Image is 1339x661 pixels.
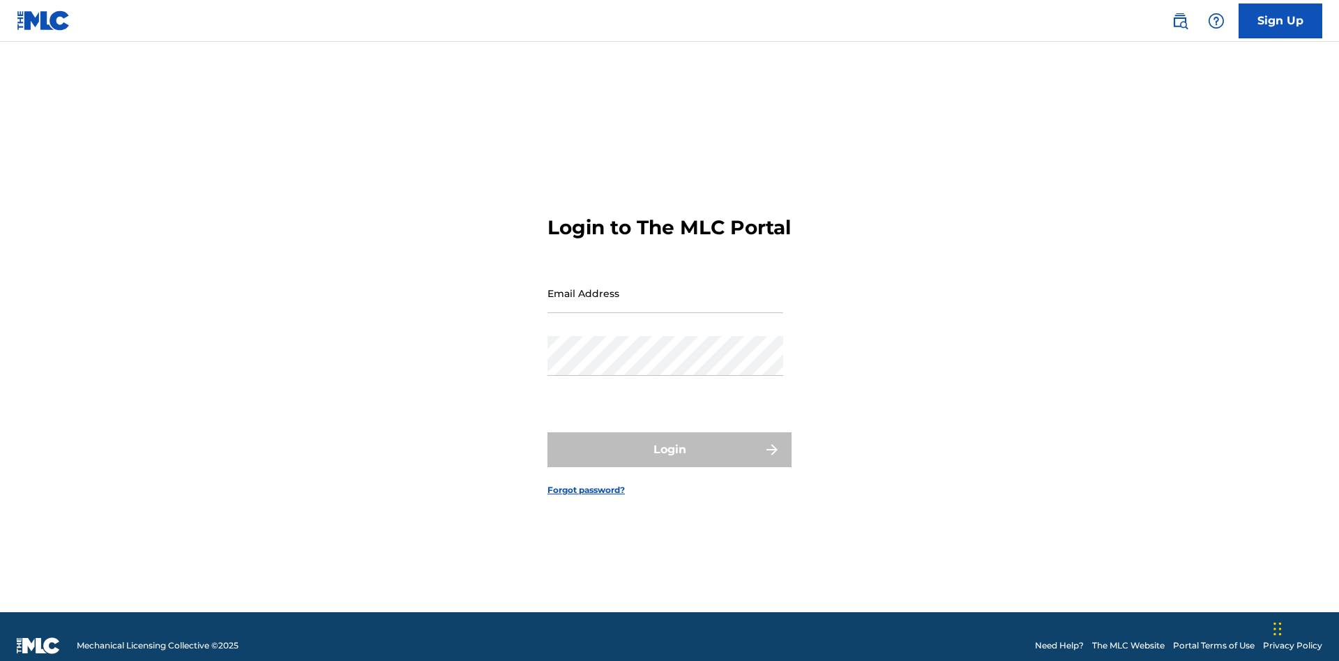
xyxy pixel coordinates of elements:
span: Mechanical Licensing Collective © 2025 [77,639,239,652]
a: Privacy Policy [1263,639,1322,652]
a: Need Help? [1035,639,1084,652]
a: Portal Terms of Use [1173,639,1255,652]
img: logo [17,637,60,654]
img: MLC Logo [17,10,70,31]
a: The MLC Website [1092,639,1165,652]
iframe: Chat Widget [1269,594,1339,661]
a: Sign Up [1239,3,1322,38]
h3: Login to The MLC Portal [547,215,791,240]
img: search [1172,13,1188,29]
div: Help [1202,7,1230,35]
a: Public Search [1166,7,1194,35]
a: Forgot password? [547,484,625,496]
div: Drag [1273,608,1282,650]
img: help [1208,13,1225,29]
